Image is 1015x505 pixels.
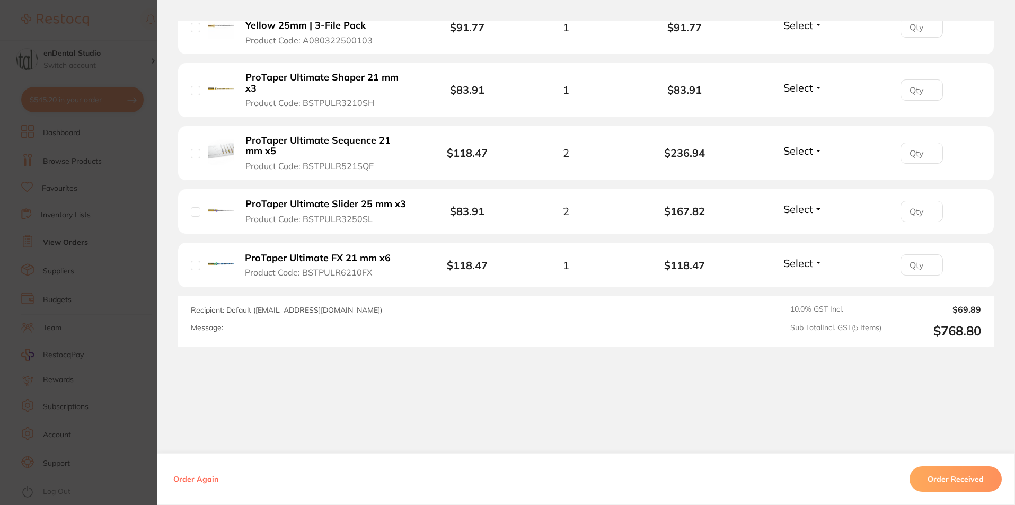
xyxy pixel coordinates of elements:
[245,199,406,210] b: ProTaper Ultimate Slider 25 mm x3
[783,19,813,32] span: Select
[208,251,234,277] img: ProTaper Ultimate FX 21 mm x6
[245,214,373,224] span: Product Code: BSTPULR3250SL
[208,76,234,102] img: ProTaper Ultimate Shaper 21 mm x3
[170,474,222,484] button: Order Again
[901,254,943,276] input: Qty
[780,144,826,157] button: Select
[563,84,569,96] span: 1
[242,135,412,172] button: ProTaper Ultimate Sequence 21 mm x5 Product Code: BSTPULR521SQE
[191,305,382,315] span: Recipient: Default ( [EMAIL_ADDRESS][DOMAIN_NAME] )
[625,21,744,33] b: $91.77
[245,135,409,157] b: ProTaper Ultimate Sequence 21 mm x5
[780,19,826,32] button: Select
[245,9,409,31] b: ProTaper Next Rotary File X1 Yellow 25mm | 3-File Pack
[245,36,373,45] span: Product Code: A080322500103
[242,72,412,109] button: ProTaper Ultimate Shaper 21 mm x3 Product Code: BSTPULR3210SH
[245,268,372,277] span: Product Code: BSTPULR6210FX
[783,144,813,157] span: Select
[890,305,981,314] output: $69.89
[910,466,1002,492] button: Order Received
[450,205,484,218] b: $83.91
[890,323,981,339] output: $768.80
[450,21,484,34] b: $91.77
[901,143,943,164] input: Qty
[242,8,412,46] button: ProTaper Next Rotary File X1 Yellow 25mm | 3-File Pack Product Code: A080322500103
[242,198,412,224] button: ProTaper Ultimate Slider 25 mm x3 Product Code: BSTPULR3250SL
[563,147,569,159] span: 2
[901,79,943,101] input: Qty
[783,256,813,270] span: Select
[783,202,813,216] span: Select
[625,147,744,159] b: $236.94
[245,72,409,94] b: ProTaper Ultimate Shaper 21 mm x3
[447,146,488,160] b: $118.47
[563,205,569,217] span: 2
[208,13,234,39] img: ProTaper Next Rotary File X1 Yellow 25mm | 3-File Pack
[780,256,826,270] button: Select
[208,198,234,224] img: ProTaper Ultimate Slider 25 mm x3
[447,259,488,272] b: $118.47
[625,205,744,217] b: $167.82
[208,139,234,165] img: ProTaper Ultimate Sequence 21 mm x5
[245,161,374,171] span: Product Code: BSTPULR521SQE
[625,259,744,271] b: $118.47
[780,81,826,94] button: Select
[245,253,391,264] b: ProTaper Ultimate FX 21 mm x6
[242,252,402,278] button: ProTaper Ultimate FX 21 mm x6 Product Code: BSTPULR6210FX
[780,202,826,216] button: Select
[783,81,813,94] span: Select
[901,16,943,38] input: Qty
[790,305,881,314] span: 10.0 % GST Incl.
[450,83,484,96] b: $83.91
[790,323,881,339] span: Sub Total Incl. GST ( 5 Items)
[563,21,569,33] span: 1
[245,98,374,108] span: Product Code: BSTPULR3210SH
[191,323,223,332] label: Message:
[563,259,569,271] span: 1
[901,201,943,222] input: Qty
[625,84,744,96] b: $83.91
